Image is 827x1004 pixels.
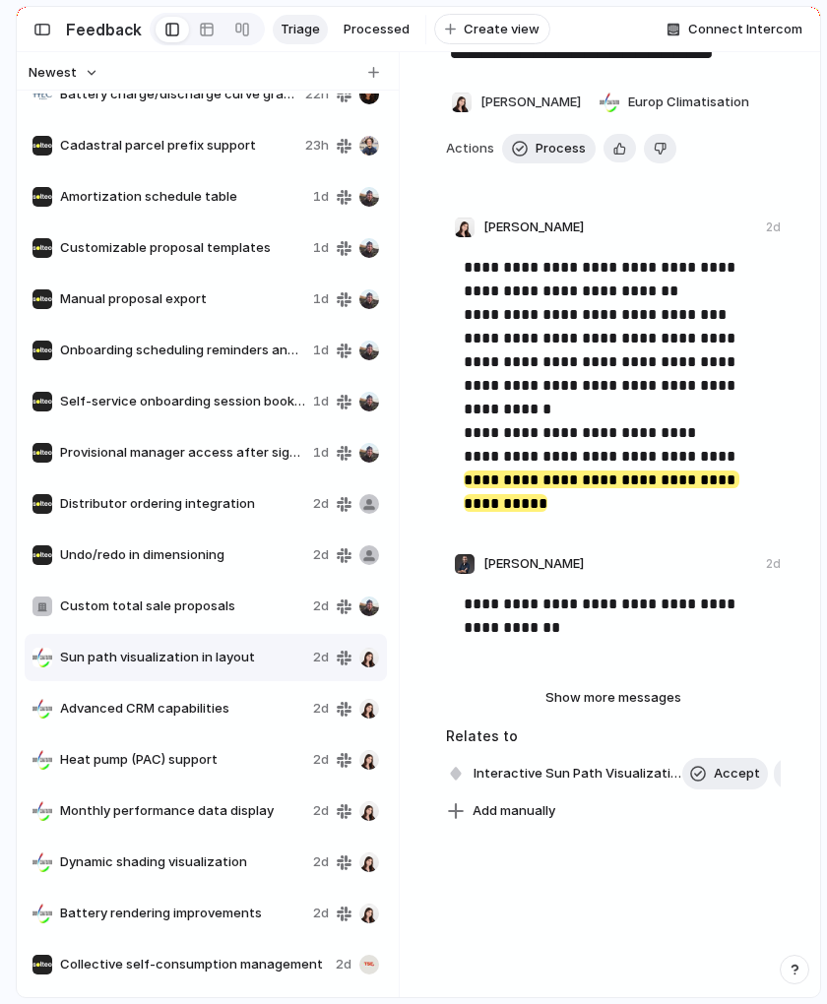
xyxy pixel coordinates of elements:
[60,648,305,667] span: Sun path visualization in layout
[313,289,329,309] span: 1d
[439,797,563,825] button: Add manually
[313,494,329,514] span: 2d
[313,648,329,667] span: 2d
[659,15,810,44] button: Connect Intercom
[483,554,584,574] span: [PERSON_NAME]
[60,187,305,207] span: Amortization schedule table
[714,764,760,784] span: Accept
[545,688,681,708] span: Show more messages
[628,93,749,112] span: Europ Climatisation
[313,187,329,207] span: 1d
[766,555,781,573] div: 2d
[60,494,305,514] span: Distributor ordering integration
[313,545,329,565] span: 2d
[305,85,329,104] span: 22h
[480,93,581,112] span: [PERSON_NAME]
[336,15,417,44] a: Processed
[446,139,494,158] span: Actions
[60,699,305,719] span: Advanced CRM capabilities
[60,750,305,770] span: Heat pump (PAC) support
[313,443,329,463] span: 1d
[60,955,328,974] span: Collective self-consumption management
[313,750,329,770] span: 2d
[313,596,329,616] span: 2d
[434,14,550,45] button: Create view
[26,60,101,86] button: Newest
[60,238,305,258] span: Customizable proposal templates
[60,392,305,411] span: Self-service onboarding session booking
[60,85,297,104] span: Battery charge/discharge curve graph
[313,341,329,360] span: 1d
[313,392,329,411] span: 1d
[682,758,768,789] button: Accept
[60,545,305,565] span: Undo/redo in dimensioning
[60,443,305,463] span: Provisional manager access after signature
[60,596,305,616] span: Custom total sale proposals
[766,219,781,236] div: 2d
[313,904,329,923] span: 2d
[305,136,329,156] span: 23h
[29,63,77,83] span: Newest
[313,852,329,872] span: 2d
[60,289,305,309] span: Manual proposal export
[313,801,329,821] span: 2d
[473,801,555,821] span: Add manually
[536,139,586,158] span: Process
[60,341,305,360] span: Onboarding scheduling reminders and escalation
[495,685,732,711] button: Show more messages
[446,725,781,746] h3: Relates to
[313,238,329,258] span: 1d
[644,134,676,163] button: Delete
[464,20,540,39] span: Create view
[344,20,410,39] span: Processed
[313,699,329,719] span: 2d
[273,15,328,44] a: Triage
[60,852,305,872] span: Dynamic shading visualization
[60,136,297,156] span: Cadastral parcel prefix support
[60,904,305,923] span: Battery rendering improvements
[483,218,584,237] span: [PERSON_NAME]
[594,87,754,118] button: Europ Climatisation
[60,801,305,821] span: Monthly performance data display
[446,87,586,118] button: [PERSON_NAME]
[66,18,142,41] h2: Feedback
[336,955,351,974] span: 2d
[281,20,320,39] span: Triage
[468,760,688,787] span: Interactive Sun Path Visualization
[502,134,596,163] button: Process
[688,20,802,39] span: Connect Intercom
